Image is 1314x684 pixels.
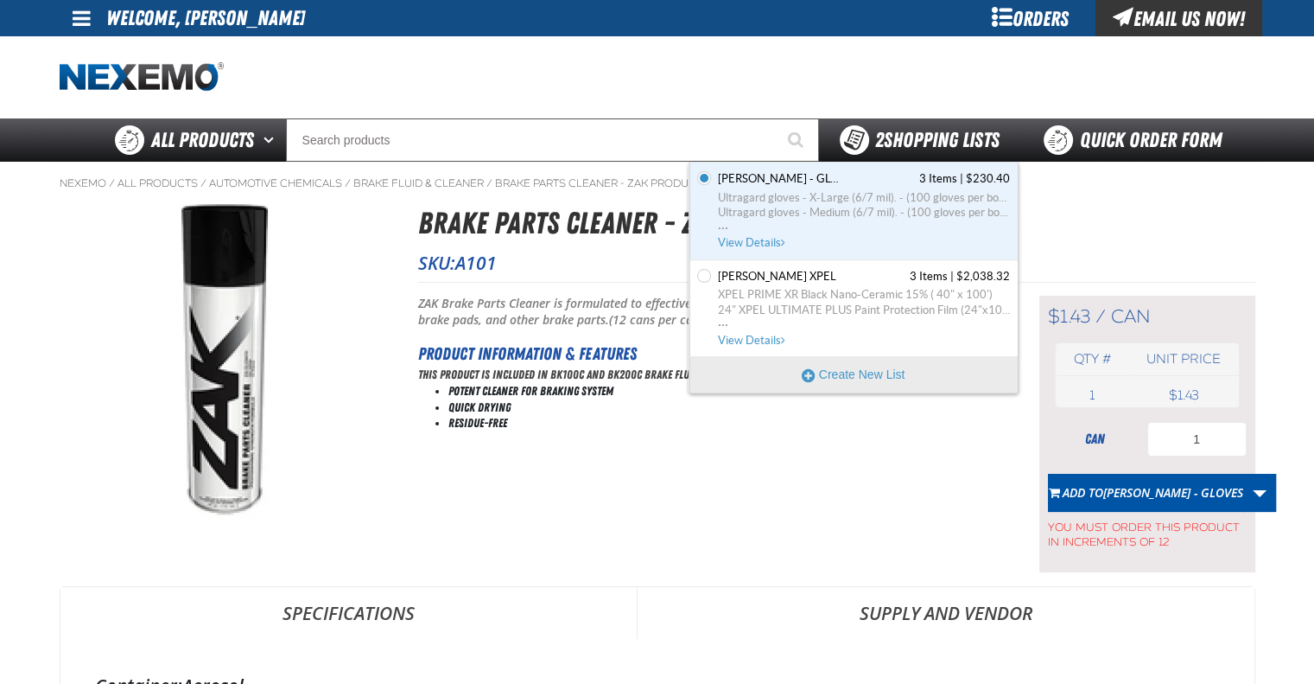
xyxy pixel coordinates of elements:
span: 3 Items [919,171,957,187]
span: XPEL PRIME XR Black Nano-Ceramic 15% ( 40" x 100') [718,287,1010,303]
strong: 2 [875,128,884,152]
span: All Products [151,125,254,156]
span: $1.43 [1048,305,1090,328]
span: / [486,176,492,190]
span: Add to [1063,484,1243,501]
a: BRAD PERKINS - GLOVES contains 3 items. Total cost is $230.40. Click to see all items, discounts,... [714,171,1010,251]
span: can [1111,305,1151,328]
span: View Details [718,236,788,249]
th: Unit price [1128,343,1238,375]
span: [PERSON_NAME] - GLOVES [1103,484,1243,501]
a: Supply and Vendor [638,587,1254,639]
input: Search [286,118,819,162]
span: 1 [1089,387,1095,403]
div: can [1048,430,1143,449]
span: BRAD PERKINS - GLOVES [718,171,839,187]
a: Quick Order Form [1020,118,1254,162]
p: ZAK Brake Parts Cleaner is formulated to effectively clean brake linings, drums, cylinders, sprin... [418,296,996,329]
div: You have 2 Shopping Lists. Open to view details [689,162,1019,393]
span: $230.40 [966,171,1010,187]
span: / [200,176,206,190]
p: This product is included in BK100C and BK200C brake fluid exchange kits. [418,367,996,383]
a: More Actions [1243,474,1276,512]
span: ... [718,317,1010,323]
li: Quick Drying [448,400,996,416]
span: Shopping Lists [875,128,1000,152]
h1: Brake Parts Cleaner - ZAK Products [418,201,1255,246]
button: Open All Products pages [257,118,286,162]
a: Automotive Chemicals [209,176,342,190]
a: Specifications [60,587,637,639]
input: Product Quantity [1147,422,1247,457]
a: BRAD PERKINS XPEL contains 3 items. Total cost is $2,038.32. Click to see all items, discounts, t... [714,269,1010,348]
span: | [950,270,954,283]
span: 3 Items [910,269,948,284]
span: 24" XPEL ULTIMATE PLUS Paint Protection Film (24"x100') [718,303,1010,318]
a: Home [60,62,224,93]
p: SKU: [418,251,1255,275]
span: / [109,176,115,190]
span: View Details [718,334,788,347]
td: $1.43 [1128,383,1238,407]
a: Brake Parts Cleaner - ZAK Products [495,176,709,190]
th: Qty # [1056,343,1129,375]
button: Create New List. Opens a popup [689,357,1018,392]
a: All Products [117,176,198,190]
span: You must order this product in increments of 12 [1048,512,1247,550]
img: Nexemo logo [60,62,224,93]
span: Ultragard gloves - X-Large (6/7 mil). - (100 gloves per box MIN 10 box order) [718,190,1010,206]
h2: Product Information & Features [418,341,996,367]
img: Brake Parts Cleaner - ZAK Products [60,201,387,527]
span: $2,038.32 [956,269,1010,284]
li: Potent Cleaner for Braking System [448,383,996,400]
button: Add to[PERSON_NAME] - GLOVES [1048,474,1244,512]
li: Residue-Free [448,415,996,431]
span: BRAD PERKINS XPEL [718,269,836,284]
span: Ultragard gloves - Medium (6/7 mil). - (100 gloves per box MIN 10 box order) [718,205,1010,221]
span: A101 [455,251,497,275]
nav: Breadcrumbs [60,176,1255,190]
span: ... [718,221,1010,227]
button: You have 2 Shopping Lists. Open to view details [819,118,1020,162]
span: / [345,176,351,190]
a: Brake Fluid & Cleaner [353,176,484,190]
button: Start Searching [776,118,819,162]
a: Nexemo [60,176,106,190]
span: / [1095,305,1106,328]
span: | [960,172,963,185]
